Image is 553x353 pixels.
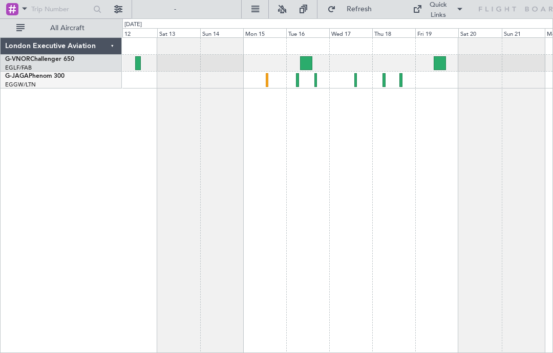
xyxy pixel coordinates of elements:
button: All Aircraft [11,20,111,36]
div: Fri 19 [415,28,458,37]
a: EGGW/LTN [5,81,36,89]
a: EGLF/FAB [5,64,32,72]
button: Quick Links [408,1,469,17]
div: Sat 13 [157,28,200,37]
input: Trip Number [31,2,90,17]
div: Wed 17 [329,28,372,37]
button: Refresh [323,1,384,17]
a: G-JAGAPhenom 300 [5,73,65,79]
div: Tue 16 [286,28,329,37]
span: Refresh [338,6,381,13]
div: Sun 14 [200,28,243,37]
span: G-VNOR [5,56,30,62]
div: Mon 15 [243,28,286,37]
div: Thu 18 [372,28,415,37]
div: Sun 21 [502,28,545,37]
a: G-VNORChallenger 650 [5,56,74,62]
div: Sat 20 [458,28,501,37]
span: All Aircraft [27,25,108,32]
div: Fri 12 [114,28,157,37]
div: [DATE] [124,20,142,29]
span: G-JAGA [5,73,29,79]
